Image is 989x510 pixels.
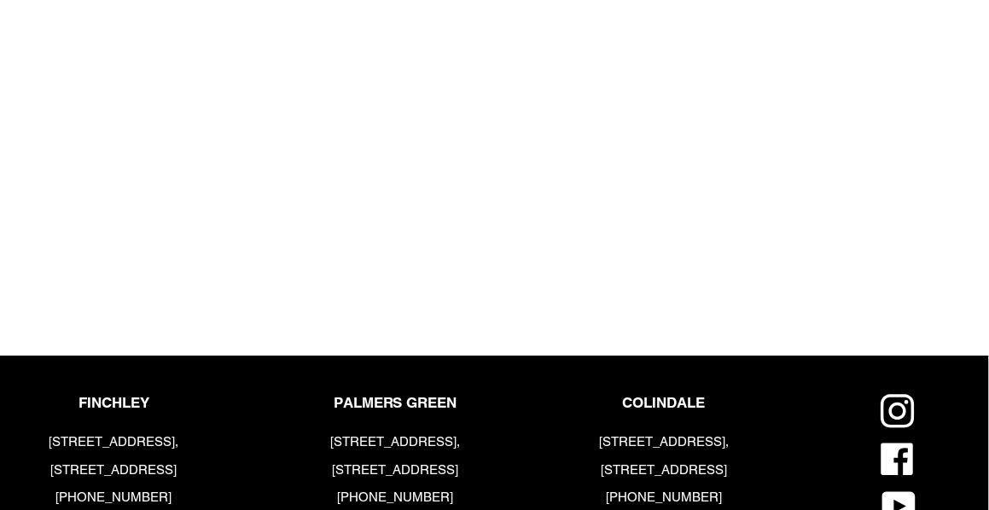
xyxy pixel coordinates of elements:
p: [STREET_ADDRESS], [596,432,730,452]
p: [STREET_ADDRESS], [329,432,463,452]
p: COLINDALE [596,394,730,411]
p: [PHONE_NUMBER] [47,488,181,507]
p: [STREET_ADDRESS] [329,461,463,480]
p: [STREET_ADDRESS] [47,461,181,480]
p: PALMERS GREEN [329,394,463,411]
p: [PHONE_NUMBER] [596,488,730,507]
p: FINCHLEY [47,394,181,411]
p: [STREET_ADDRESS] [596,461,730,480]
p: [PHONE_NUMBER] [329,488,463,507]
p: [STREET_ADDRESS], [47,432,181,452]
